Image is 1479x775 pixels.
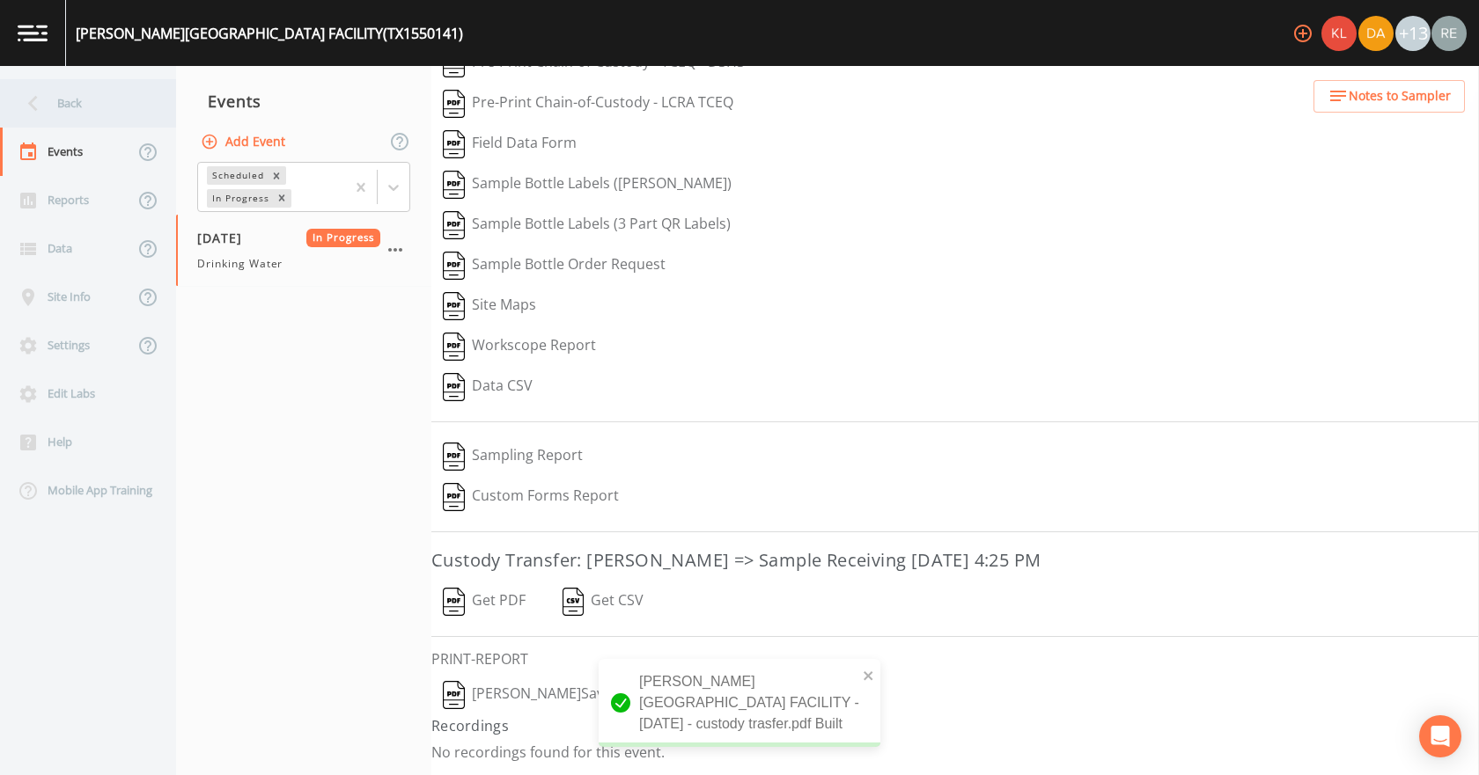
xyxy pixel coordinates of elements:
img: svg%3e [443,483,465,511]
p: No recordings found for this event. [431,743,1479,761]
img: e720f1e92442e99c2aab0e3b783e6548 [1431,16,1467,51]
div: [PERSON_NAME][GEOGRAPHIC_DATA] FACILITY (TX1550141) [76,23,463,44]
button: Sample Bottle Labels ([PERSON_NAME]) [431,165,743,205]
img: svg%3e [443,171,465,199]
img: a84961a0472e9debc750dd08a004988d [1358,16,1394,51]
img: svg%3e [443,373,465,401]
div: Scheduled [207,166,267,185]
button: Custom Forms Report [431,477,630,517]
button: Add Event [197,126,292,158]
img: svg%3e [443,681,465,709]
button: Workscope Report [431,326,607,367]
div: Remove Scheduled [267,166,286,185]
a: [DATE]In ProgressDrinking Water [176,215,431,287]
img: svg%3e [443,252,465,280]
h6: PRINT-REPORT [431,651,1479,668]
button: Sample Bottle Labels (3 Part QR Labels) [431,205,742,245]
button: close [863,664,875,685]
img: svg%3e [443,130,465,158]
div: In Progress [207,189,272,208]
h4: Recordings [431,715,1479,736]
button: Get CSV [550,581,656,622]
h3: Custody Transfer: [PERSON_NAME] => Sample Receiving [DATE] 4:25 PM [431,546,1479,574]
div: Events [176,79,431,123]
span: [DATE] [197,229,254,247]
img: logo [18,25,48,41]
button: Notes to Sampler [1313,80,1465,113]
div: David Weber [1358,16,1394,51]
img: svg%3e [443,90,465,118]
img: svg%3e [443,588,465,616]
span: Drinking Water [197,256,283,272]
button: Sample Bottle Order Request [431,245,677,286]
button: [PERSON_NAME]Saved:[DATE] 8:47 PM [431,675,735,715]
button: Site Maps [431,286,548,326]
img: 9c4450d90d3b8045b2e5fa62e4f92659 [1321,16,1357,51]
button: Sampling Report [431,436,594,477]
img: svg%3e [443,333,465,361]
img: svg%3e [443,442,465,471]
div: Open Intercom Messenger [1419,715,1461,757]
button: Get PDF [431,581,537,622]
div: Remove In Progress [272,189,291,208]
button: Data CSV [431,367,544,407]
div: [PERSON_NAME][GEOGRAPHIC_DATA] FACILITY - [DATE] - custody trasfer.pdf Built [599,659,880,747]
img: svg%3e [443,211,465,239]
img: svg%3e [563,588,585,616]
span: In Progress [306,229,381,247]
button: Pre-Print Chain-of-Custody - LCRA TCEQ [431,84,745,124]
div: +13 [1395,16,1431,51]
span: Notes to Sampler [1349,85,1451,107]
button: Field Data Form [431,124,588,165]
div: Kler Teran [1321,16,1358,51]
img: svg%3e [443,292,465,320]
